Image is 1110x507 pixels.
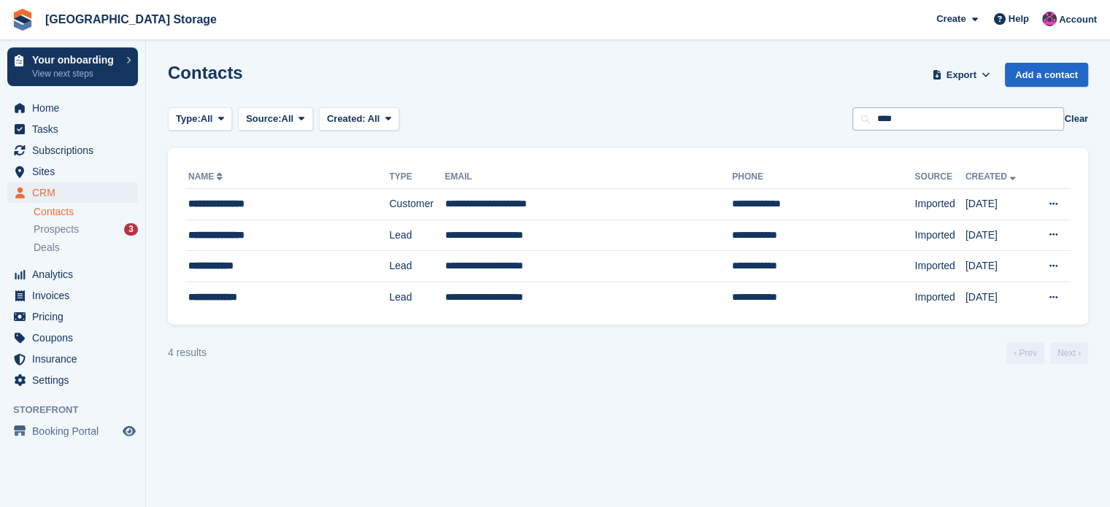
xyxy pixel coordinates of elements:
[32,119,120,139] span: Tasks
[34,222,79,236] span: Prospects
[966,282,1033,312] td: [DATE]
[34,222,138,237] a: Prospects 3
[246,112,281,126] span: Source:
[1042,12,1057,26] img: Jantz Morgan
[7,421,138,441] a: menu
[732,166,914,189] th: Phone
[32,55,119,65] p: Your onboarding
[176,112,201,126] span: Type:
[1009,12,1029,26] span: Help
[319,107,399,131] button: Created: All
[966,220,1033,251] td: [DATE]
[12,9,34,31] img: stora-icon-8386f47178a22dfd0bd8f6a31ec36ba5ce8667c1dd55bd0f319d3a0aa187defe.svg
[7,182,138,203] a: menu
[32,370,120,390] span: Settings
[32,349,120,369] span: Insurance
[32,328,120,348] span: Coupons
[389,220,444,251] td: Lead
[34,205,138,219] a: Contacts
[1050,342,1088,364] a: Next
[368,113,380,124] span: All
[39,7,223,31] a: [GEOGRAPHIC_DATA] Storage
[1005,63,1088,87] a: Add a contact
[7,370,138,390] a: menu
[389,166,444,189] th: Type
[914,166,965,189] th: Source
[1003,342,1091,364] nav: Page
[168,63,243,82] h1: Contacts
[7,285,138,306] a: menu
[13,403,145,417] span: Storefront
[7,264,138,285] a: menu
[32,140,120,160] span: Subscriptions
[32,67,119,80] p: View next steps
[188,171,226,182] a: Name
[34,240,138,255] a: Deals
[34,241,60,255] span: Deals
[120,422,138,440] a: Preview store
[914,251,965,282] td: Imported
[7,47,138,86] a: Your onboarding View next steps
[7,349,138,369] a: menu
[966,171,1019,182] a: Created
[936,12,966,26] span: Create
[914,282,965,312] td: Imported
[1006,342,1044,364] a: Previous
[327,113,366,124] span: Created:
[914,189,965,220] td: Imported
[7,119,138,139] a: menu
[282,112,294,126] span: All
[389,251,444,282] td: Lead
[7,328,138,348] a: menu
[32,421,120,441] span: Booking Portal
[966,189,1033,220] td: [DATE]
[201,112,213,126] span: All
[445,166,733,189] th: Email
[32,161,120,182] span: Sites
[1064,112,1088,126] button: Clear
[168,345,207,360] div: 4 results
[168,107,232,131] button: Type: All
[238,107,313,131] button: Source: All
[1059,12,1097,27] span: Account
[7,306,138,327] a: menu
[32,182,120,203] span: CRM
[947,68,976,82] span: Export
[966,251,1033,282] td: [DATE]
[7,161,138,182] a: menu
[914,220,965,251] td: Imported
[7,98,138,118] a: menu
[929,63,993,87] button: Export
[389,282,444,312] td: Lead
[32,285,120,306] span: Invoices
[389,189,444,220] td: Customer
[32,98,120,118] span: Home
[32,264,120,285] span: Analytics
[7,140,138,160] a: menu
[32,306,120,327] span: Pricing
[124,223,138,236] div: 3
